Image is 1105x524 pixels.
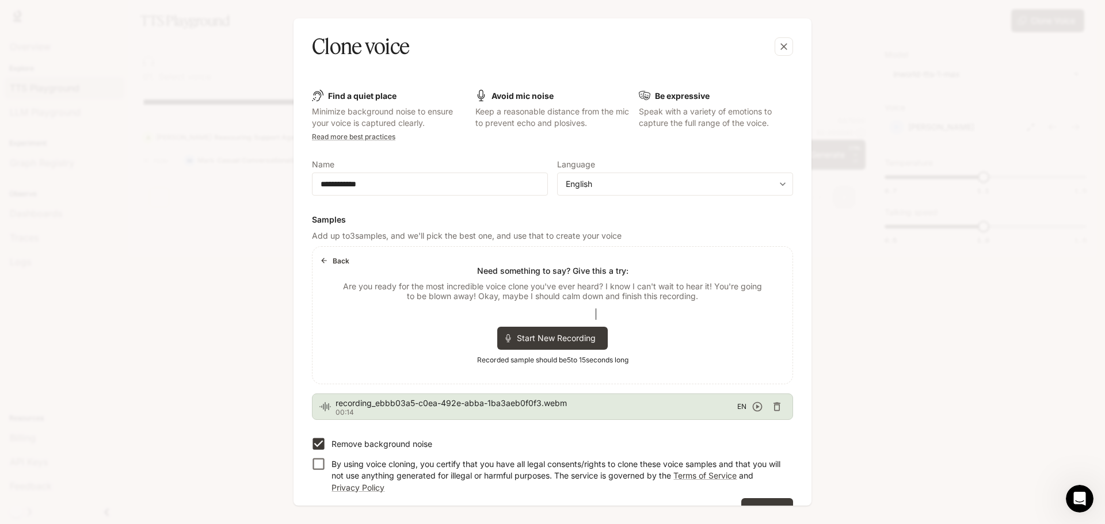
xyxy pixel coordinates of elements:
p: Name [312,160,334,169]
a: Read more best practices [312,132,395,141]
p: Keep a reasonable distance from the mic to prevent echo and plosives. [475,106,630,129]
div: English [558,178,792,190]
p: Minimize background noise to ensure your voice is captured clearly. [312,106,466,129]
h5: Clone voice [312,32,409,61]
span: Recorded sample should be 5 to 15 seconds long [477,354,628,366]
button: Back [317,251,354,270]
p: Language [557,160,595,169]
h6: Samples [312,214,793,225]
p: Remove background noise [331,438,432,450]
span: EN [737,401,746,412]
span: Start New Recording [517,332,603,344]
div: Start New Recording [497,327,608,350]
b: Be expressive [655,91,710,101]
b: Find a quiet place [328,91,397,101]
p: Are you ready for the most incredible voice clone you've ever heard? I know I can't wait to hear ... [340,281,765,301]
a: Terms of Service [673,471,737,480]
div: English [566,178,774,190]
p: Add up to 3 samples, and we'll pick the best one, and use that to create your voice [312,230,793,242]
p: 00:14 [336,409,737,416]
b: Avoid mic noise [491,91,554,101]
button: Continue [741,498,793,521]
p: Need something to say? Give this a try: [477,265,628,277]
p: By using voice cloning, you certify that you have all legal consents/rights to clone these voice ... [331,458,784,493]
iframe: Intercom live chat [1066,485,1093,512]
span: recording_ebbb03a5-c0ea-492e-abba-1ba3aeb0f0f3.webm [336,397,737,409]
a: Privacy Policy [331,483,384,492]
p: Speak with a variety of emotions to capture the full range of the voice. [639,106,793,129]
